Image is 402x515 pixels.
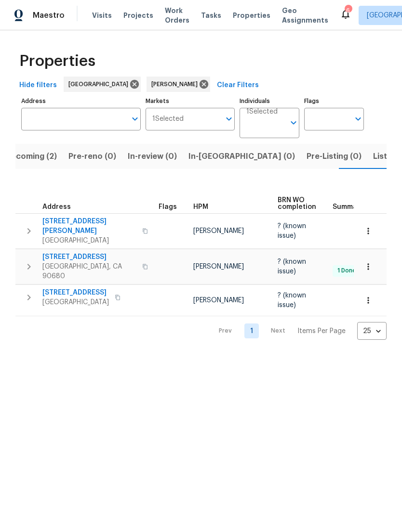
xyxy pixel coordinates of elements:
[233,11,270,20] span: Properties
[193,263,244,270] span: [PERSON_NAME]
[64,77,141,92] div: [GEOGRAPHIC_DATA]
[210,322,387,340] nav: Pagination Navigation
[21,98,141,104] label: Address
[159,204,177,210] span: Flags
[19,79,57,91] span: Hide filters
[42,236,136,245] span: [GEOGRAPHIC_DATA]
[15,77,61,94] button: Hide filters
[193,204,208,210] span: HPM
[42,262,136,281] span: [GEOGRAPHIC_DATA], CA 90680
[193,297,244,304] span: [PERSON_NAME]
[92,11,112,20] span: Visits
[345,6,351,15] div: 6
[278,258,306,275] span: ? (known issue)
[147,77,210,92] div: [PERSON_NAME]
[304,98,364,104] label: Flags
[278,223,306,239] span: ? (known issue)
[68,79,132,89] span: [GEOGRAPHIC_DATA]
[246,108,278,116] span: 1 Selected
[152,115,184,123] span: 1 Selected
[334,267,360,275] span: 1 Done
[201,12,221,19] span: Tasks
[357,319,387,344] div: 25
[244,323,259,338] a: Goto page 1
[42,288,109,297] span: [STREET_ADDRESS]
[222,112,236,126] button: Open
[278,197,316,210] span: BRN WO completion
[42,297,109,307] span: [GEOGRAPHIC_DATA]
[165,6,189,25] span: Work Orders
[42,217,136,236] span: [STREET_ADDRESS][PERSON_NAME]
[128,150,177,163] span: In-review (0)
[297,326,346,336] p: Items Per Page
[307,150,362,163] span: Pre-Listing (0)
[33,11,65,20] span: Maestro
[333,204,364,210] span: Summary
[188,150,295,163] span: In-[GEOGRAPHIC_DATA] (0)
[213,77,263,94] button: Clear Filters
[42,252,136,262] span: [STREET_ADDRESS]
[287,116,300,129] button: Open
[193,228,244,234] span: [PERSON_NAME]
[282,6,328,25] span: Geo Assignments
[278,292,306,309] span: ? (known issue)
[19,56,95,66] span: Properties
[146,98,235,104] label: Markets
[351,112,365,126] button: Open
[123,11,153,20] span: Projects
[42,204,71,210] span: Address
[240,98,299,104] label: Individuals
[217,79,259,91] span: Clear Filters
[128,112,142,126] button: Open
[5,150,57,163] span: Upcoming (2)
[151,79,201,89] span: [PERSON_NAME]
[68,150,116,163] span: Pre-reno (0)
